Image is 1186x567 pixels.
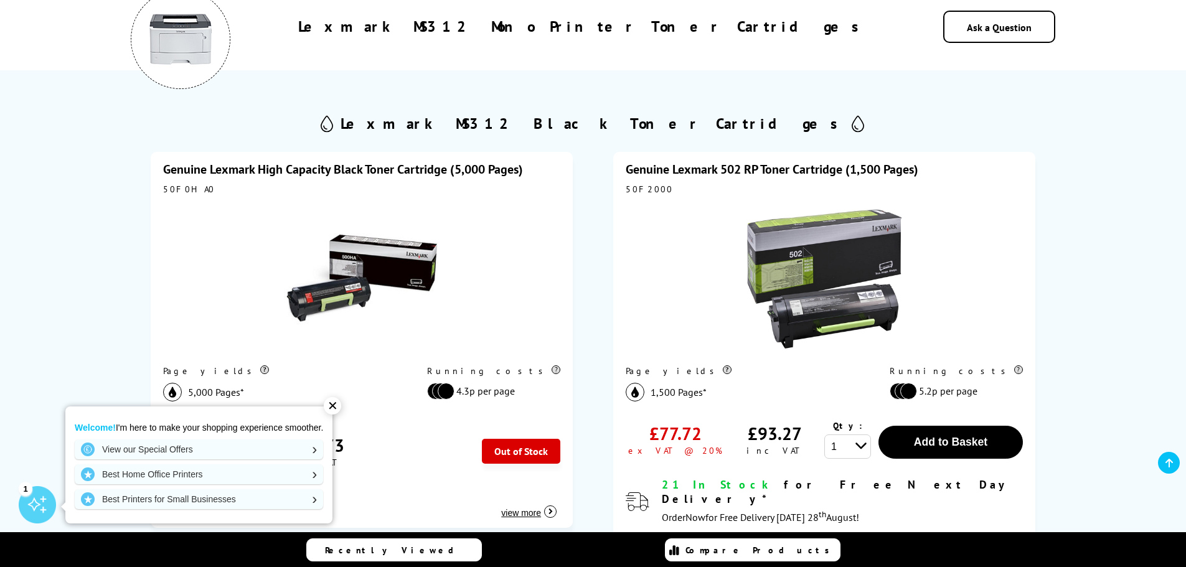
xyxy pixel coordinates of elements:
[149,8,212,70] img: Lexmark MS312 Mono Printer Toner Cartridges
[482,439,560,464] div: Out of Stock
[188,386,244,398] span: 5,000 Pages*
[501,508,541,518] span: view more
[662,477,773,492] span: 21 In Stock
[819,508,826,520] sup: th
[878,426,1023,459] button: Add to Basket
[427,365,560,377] div: Running costs
[75,422,323,433] p: I'm here to make your shopping experience smoother.
[626,383,644,401] img: black_icon.svg
[163,184,560,195] div: 50F0HA0
[19,482,32,495] div: 1
[649,422,702,445] div: £77.72
[628,445,722,456] div: ex VAT @ 20%
[163,161,523,177] a: Genuine Lexmark High Capacity Black Toner Cartridge (5,000 Pages)
[914,436,987,448] span: Add to Basket
[967,21,1032,34] a: Ask a Question
[746,201,902,357] img: Lexmark 502 RP Toner Cartridge (1,500 Pages)
[427,383,554,400] li: 4.3p per page
[324,397,341,415] div: ✕
[75,464,323,484] a: Best Home Office Printers
[75,423,116,433] strong: Welcome!
[306,538,482,561] a: Recently Viewed
[284,201,440,357] img: Lexmark High Capacity Black Toner Cartridge (5,000 Pages)
[75,489,323,509] a: Best Printers for Small Businesses
[626,365,864,377] div: Page yields
[890,383,1017,400] li: 5.2p per page
[163,383,182,401] img: black_icon.svg
[651,386,707,398] span: 1,500 Pages*
[748,422,802,445] div: £93.27
[685,545,836,556] span: Compare Products
[662,477,1010,506] span: for Free Next Day Delivery*
[662,511,859,523] span: Order for Free Delivery [DATE] 28 August!
[325,545,466,556] span: Recently Viewed
[298,17,867,36] h1: Lexmark MS312 Mono Printer Toner Cartridges
[163,365,402,377] div: Page yields
[626,161,918,177] a: Genuine Lexmark 502 RP Toner Cartridge (1,500 Pages)
[497,495,560,518] button: view more
[626,184,1023,195] div: 50F2000
[341,114,845,133] h2: Lexmark MS312 Black Toner Cartridges
[746,445,803,456] div: inc VAT
[75,439,323,459] a: View our Special Offers
[833,420,862,431] span: Qty:
[662,477,1023,527] div: modal_delivery
[890,365,1023,377] div: Running costs
[685,511,705,523] span: Now
[665,538,840,561] a: Compare Products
